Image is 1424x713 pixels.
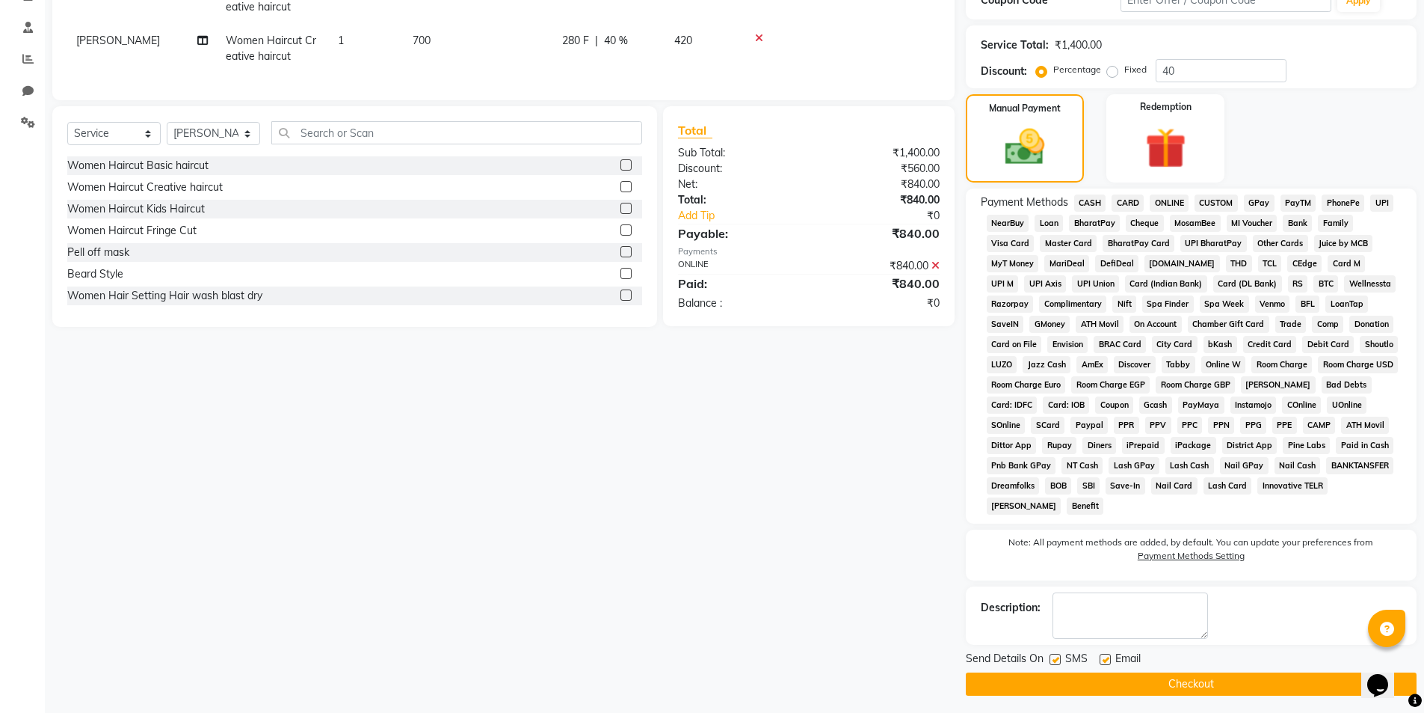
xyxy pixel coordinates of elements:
span: Coupon [1095,397,1133,414]
span: District App [1222,437,1277,454]
span: Other Cards [1253,235,1308,252]
span: Chamber Gift Card [1188,316,1269,333]
span: Trade [1275,316,1307,333]
img: _gift.svg [1132,123,1199,174]
span: Discover [1114,356,1156,373]
span: [PERSON_NAME] [76,34,160,47]
span: UPI [1370,195,1393,212]
span: SBI [1077,477,1100,495]
span: Shoutlo [1360,336,1398,353]
span: CARD [1112,195,1144,212]
div: Paid: [667,275,809,293]
span: Cheque [1126,215,1164,232]
span: UPI Axis [1024,275,1066,293]
span: ATH Movil [1341,417,1389,434]
span: Comp [1312,316,1343,333]
span: Nail GPay [1220,457,1269,474]
span: NT Cash [1061,457,1103,474]
img: _cash.svg [993,124,1057,170]
div: Balance : [667,296,809,311]
span: UPI BharatPay [1180,235,1247,252]
span: THD [1226,255,1252,272]
span: PhonePe [1322,195,1364,212]
div: Service Total: [981,37,1049,53]
div: Women Haircut Fringe Cut [67,223,197,239]
div: Total: [667,192,809,208]
span: TCL [1258,255,1282,272]
span: Lash Card [1203,477,1252,495]
span: UOnline [1327,397,1366,414]
span: AmEx [1076,356,1108,373]
label: Payment Methods Setting [1138,549,1245,563]
span: PayMaya [1178,397,1224,414]
span: Dittor App [987,437,1037,454]
div: ₹0 [809,296,951,311]
span: Paid in Cash [1336,437,1393,454]
span: PPV [1145,417,1171,434]
div: Discount: [981,64,1027,79]
span: PPR [1114,417,1139,434]
span: Women Haircut Creative haircut [226,34,316,63]
span: Razorpay [987,296,1034,313]
span: [PERSON_NAME] [1241,376,1316,394]
span: MI Voucher [1227,215,1277,232]
span: Email [1115,651,1141,670]
span: Loan [1035,215,1063,232]
span: BRAC Card [1094,336,1146,353]
div: Sub Total: [667,145,809,161]
input: Search or Scan [271,121,642,144]
span: Tabby [1162,356,1195,373]
span: Card (Indian Bank) [1125,275,1207,293]
span: Card M [1328,255,1365,272]
span: 420 [674,34,692,47]
div: ₹560.00 [809,161,951,177]
div: Payments [678,245,939,258]
div: Discount: [667,161,809,177]
span: MariDeal [1044,255,1089,272]
div: Women Haircut Basic haircut [67,158,209,174]
span: LoanTap [1325,296,1368,313]
div: ₹0 [833,208,951,224]
div: ₹1,400.00 [809,145,951,161]
span: PPE [1272,417,1297,434]
div: ₹840.00 [809,275,951,293]
div: Pell off mask [67,245,129,260]
div: Payable: [667,224,809,242]
div: Beard Style [67,266,123,282]
span: Online W [1201,356,1246,373]
span: Pnb Bank GPay [987,457,1056,474]
iframe: chat widget [1361,653,1409,698]
span: Nail Cash [1274,457,1321,474]
div: Women Hair Setting Hair wash blast dry [67,288,262,304]
span: GPay [1244,195,1274,212]
span: City Card [1152,336,1198,353]
span: Spa Week [1200,296,1249,313]
span: Venmo [1255,296,1290,313]
span: Bad Debts [1322,376,1372,394]
label: Percentage [1053,63,1101,76]
span: PPC [1177,417,1203,434]
span: GMoney [1029,316,1070,333]
span: Credit Card [1243,336,1297,353]
div: Net: [667,177,809,192]
span: Payment Methods [981,195,1068,210]
span: [PERSON_NAME] [987,498,1061,515]
span: Debit Card [1302,336,1354,353]
span: MyT Money [987,255,1039,272]
span: Dreamfolks [987,477,1040,495]
span: Jazz Cash [1023,356,1070,373]
span: SOnline [987,417,1026,434]
div: ₹840.00 [809,192,951,208]
span: Room Charge GBP [1156,376,1235,394]
span: BTC [1313,275,1338,293]
span: Rupay [1042,437,1076,454]
span: PayTM [1280,195,1316,212]
label: Note: All payment methods are added, by default. You can update your preferences from [981,536,1402,569]
span: Juice by MCB [1314,235,1373,252]
span: BharatPay [1069,215,1120,232]
span: Room Charge [1251,356,1312,373]
div: ₹840.00 [809,224,951,242]
span: CASH [1074,195,1106,212]
span: | [595,33,598,49]
span: BharatPay Card [1103,235,1174,252]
